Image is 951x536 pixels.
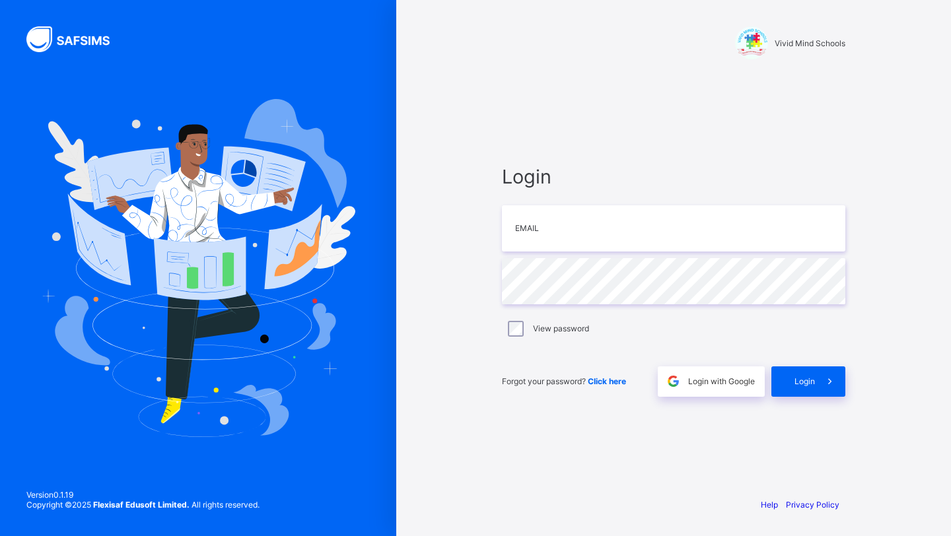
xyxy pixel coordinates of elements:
[761,500,778,510] a: Help
[786,500,839,510] a: Privacy Policy
[26,500,260,510] span: Copyright © 2025 All rights reserved.
[26,26,125,52] img: SAFSIMS Logo
[533,323,589,333] label: View password
[688,376,755,386] span: Login with Google
[502,376,626,386] span: Forgot your password?
[588,376,626,386] a: Click here
[502,165,845,188] span: Login
[794,376,815,386] span: Login
[93,500,190,510] strong: Flexisaf Edusoft Limited.
[775,38,845,48] span: Vivid Mind Schools
[666,374,681,389] img: google.396cfc9801f0270233282035f929180a.svg
[26,490,260,500] span: Version 0.1.19
[41,99,355,437] img: Hero Image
